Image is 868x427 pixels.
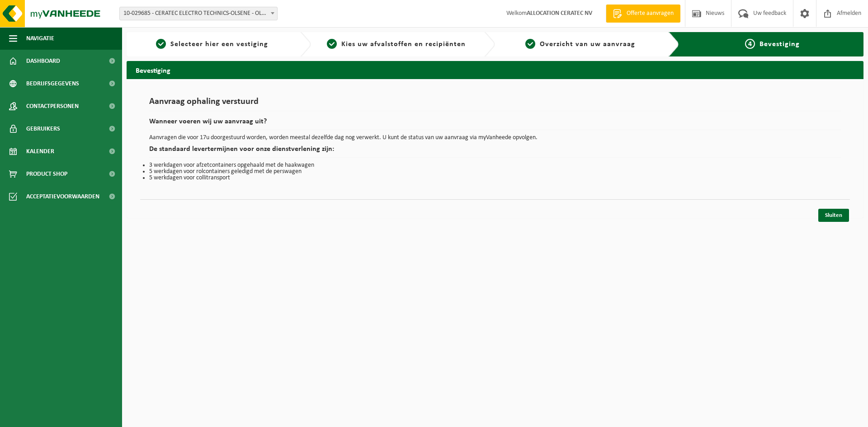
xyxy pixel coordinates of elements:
[525,39,535,49] span: 3
[26,163,67,185] span: Product Shop
[149,135,841,141] p: Aanvragen die voor 17u doorgestuurd worden, worden meestal dezelfde dag nog verwerkt. U kunt de s...
[149,145,841,158] h2: De standaard levertermijnen voor onze dienstverlening zijn:
[149,118,841,130] h2: Wanneer voeren wij uw aanvraag uit?
[624,9,676,18] span: Offerte aanvragen
[527,10,592,17] strong: ALLOCATION CERATEC NV
[327,39,337,49] span: 2
[119,7,278,20] span: 10-029685 - CERATEC ELECTRO TECHNICS-OLSENE - OLSENE
[149,175,841,181] li: 5 werkdagen voor collitransport
[149,162,841,169] li: 3 werkdagen voor afzetcontainers opgehaald met de haakwagen
[341,41,466,48] span: Kies uw afvalstoffen en recipiënten
[818,209,849,222] a: Sluiten
[26,95,79,117] span: Contactpersonen
[149,97,841,111] h1: Aanvraag ophaling verstuurd
[26,50,60,72] span: Dashboard
[149,169,841,175] li: 5 werkdagen voor rolcontainers geledigd met de perswagen
[131,39,293,50] a: 1Selecteer hier een vestiging
[606,5,680,23] a: Offerte aanvragen
[170,41,268,48] span: Selecteer hier een vestiging
[540,41,635,48] span: Overzicht van uw aanvraag
[745,39,755,49] span: 4
[316,39,477,50] a: 2Kies uw afvalstoffen en recipiënten
[26,27,54,50] span: Navigatie
[26,185,99,208] span: Acceptatievoorwaarden
[26,117,60,140] span: Gebruikers
[26,140,54,163] span: Kalender
[26,72,79,95] span: Bedrijfsgegevens
[500,39,661,50] a: 3Overzicht van uw aanvraag
[156,39,166,49] span: 1
[120,7,277,20] span: 10-029685 - CERATEC ELECTRO TECHNICS-OLSENE - OLSENE
[127,61,863,79] h2: Bevestiging
[759,41,800,48] span: Bevestiging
